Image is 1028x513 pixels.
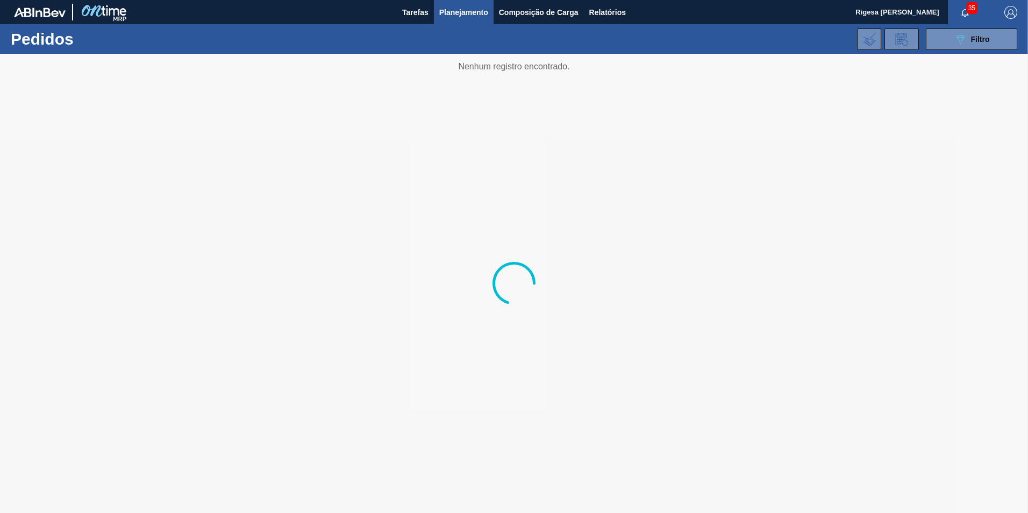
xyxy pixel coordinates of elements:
[857,28,881,50] div: Importar Negociações dos Pedidos
[11,33,172,45] h1: Pedidos
[926,28,1017,50] button: Filtro
[971,35,990,44] span: Filtro
[14,8,66,17] img: TNhmsLtSVTkK8tSr43FrP2fwEKptu5GPRR3wAAAABJRU5ErkJggg==
[948,5,982,20] button: Notificações
[439,6,488,19] span: Planejamento
[884,28,919,50] div: Solicitação de Revisão de Pedidos
[499,6,579,19] span: Composição de Carga
[402,6,429,19] span: Tarefas
[1004,6,1017,19] img: Logout
[589,6,626,19] span: Relatórios
[966,2,977,14] span: 35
